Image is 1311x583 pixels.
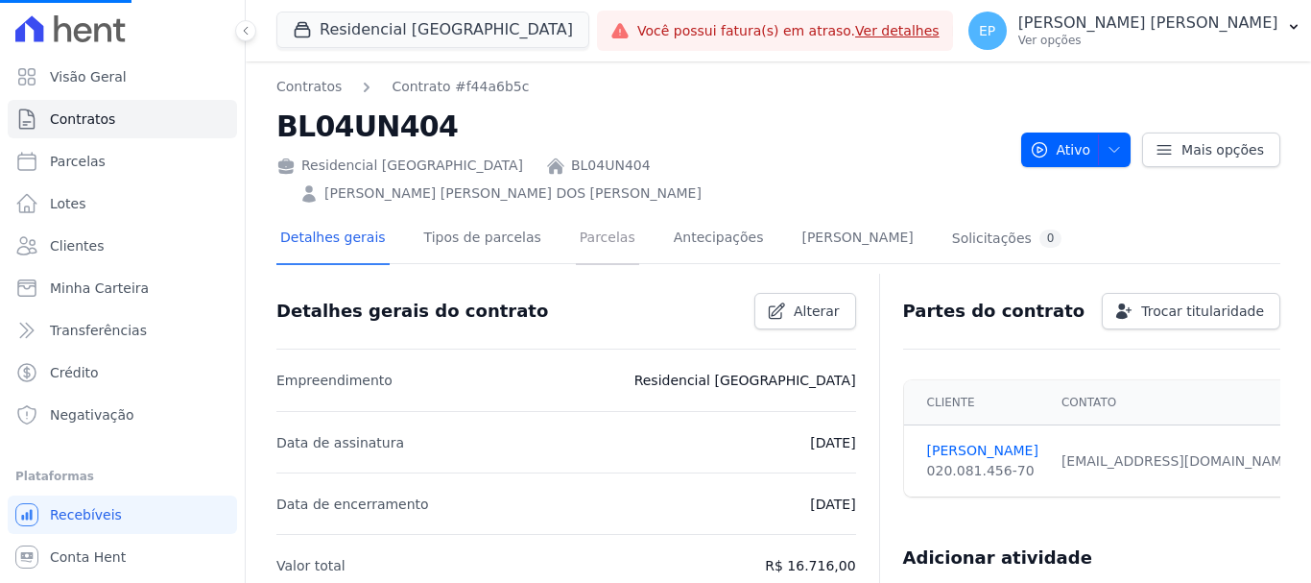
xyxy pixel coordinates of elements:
[1030,133,1091,167] span: Ativo
[8,100,237,138] a: Contratos
[8,396,237,434] a: Negativação
[948,214,1066,265] a: Solicitações0
[50,321,147,340] span: Transferências
[8,142,237,181] a: Parcelas
[8,58,237,96] a: Visão Geral
[754,293,856,329] a: Alterar
[392,77,529,97] a: Contrato #f44a6b5c
[1039,230,1062,248] div: 0
[8,227,237,265] a: Clientes
[904,380,1050,425] th: Cliente
[50,109,115,129] span: Contratos
[276,554,346,577] p: Valor total
[571,156,651,176] a: BL04UN404
[50,152,106,171] span: Parcelas
[276,300,548,323] h3: Detalhes gerais do contrato
[50,279,149,298] span: Minha Carteira
[810,431,855,454] p: [DATE]
[8,538,237,576] a: Conta Hent
[8,269,237,307] a: Minha Carteira
[420,214,545,265] a: Tipos de parcelas
[276,105,1006,148] h2: BL04UN404
[276,431,404,454] p: Data de assinatura
[276,77,529,97] nav: Breadcrumb
[276,156,523,176] div: Residencial [GEOGRAPHIC_DATA]
[952,230,1062,248] div: Solicitações
[276,369,393,392] p: Empreendimento
[15,465,229,488] div: Plataformas
[670,214,768,265] a: Antecipações
[794,302,840,321] span: Alterar
[576,214,639,265] a: Parcelas
[276,493,429,516] p: Data de encerramento
[276,214,390,265] a: Detalhes gerais
[1021,133,1132,167] button: Ativo
[50,67,127,86] span: Visão Geral
[50,505,122,524] span: Recebíveis
[1102,293,1280,329] a: Trocar titularidade
[1142,133,1280,167] a: Mais opções
[8,353,237,392] a: Crédito
[765,554,855,577] p: R$ 16.716,00
[276,77,1006,97] nav: Breadcrumb
[637,21,940,41] span: Você possui fatura(s) em atraso.
[50,547,126,567] span: Conta Hent
[276,12,589,48] button: Residencial [GEOGRAPHIC_DATA]
[927,461,1038,481] div: 020.081.456-70
[1181,140,1264,159] span: Mais opções
[855,23,940,38] a: Ver detalhes
[979,24,995,37] span: EP
[50,236,104,255] span: Clientes
[50,405,134,425] span: Negativação
[1018,33,1278,48] p: Ver opções
[50,194,86,213] span: Lotes
[8,496,237,534] a: Recebíveis
[8,311,237,350] a: Transferências
[927,441,1038,461] a: [PERSON_NAME]
[903,547,1092,570] h3: Adicionar atividade
[903,300,1085,323] h3: Partes do contrato
[798,214,917,265] a: [PERSON_NAME]
[1141,302,1264,321] span: Trocar titularidade
[1018,13,1278,33] p: [PERSON_NAME] [PERSON_NAME]
[276,77,342,97] a: Contratos
[8,184,237,223] a: Lotes
[634,369,856,392] p: Residencial [GEOGRAPHIC_DATA]
[50,363,99,382] span: Crédito
[324,183,702,204] a: [PERSON_NAME] [PERSON_NAME] DOS [PERSON_NAME]
[810,493,855,516] p: [DATE]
